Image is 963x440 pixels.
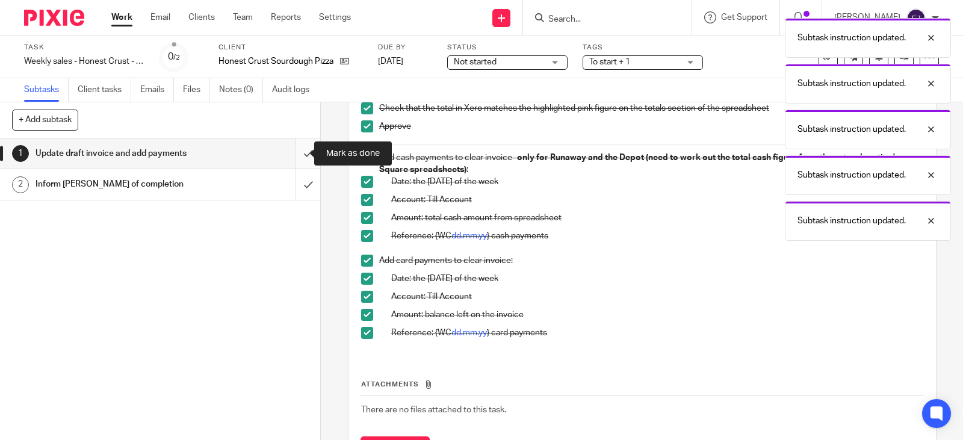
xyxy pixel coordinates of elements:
p: Subtask instruction updated. [797,123,906,135]
h1: Update draft invoice and add payments [36,144,201,163]
p: Amount: total cash amount from spreadsheet [391,212,923,224]
p: Subtask instruction updated. [797,169,906,181]
img: svg%3E [906,8,926,28]
p: Reference: {WC } card payments [391,327,923,339]
p: Reference: {WC } cash payments [391,230,923,242]
p: Account: Till Account [391,291,923,303]
a: Notes (0) [219,78,263,102]
div: 1 [12,145,29,162]
a: Audit logs [272,78,318,102]
p: Add card payments to clear invoice: [379,255,923,267]
p: Subtask instruction updated. [797,78,906,90]
div: Weekly sales - Honest Crust - week 41 [24,55,144,67]
a: Client tasks [78,78,131,102]
p: Date: the [DATE] of the week [391,273,923,285]
a: dd.mm.yy [451,329,487,337]
a: Work [111,11,132,23]
p: Subtask instruction updated. [797,215,906,227]
a: Reports [271,11,301,23]
label: Client [218,43,363,52]
label: Task [24,43,144,52]
h1: Inform [PERSON_NAME] of completion [36,175,201,193]
p: Approve [379,120,923,132]
p: Add cash payments to clear invoice - : [379,152,923,176]
a: Email [150,11,170,23]
button: + Add subtask [12,110,78,130]
span: Attachments [361,381,419,388]
label: Due by [378,43,432,52]
small: /2 [173,54,180,61]
img: Pixie [24,10,84,26]
p: Date: the [DATE] of the week [391,176,923,188]
span: There are no files attached to this task. [361,406,506,414]
p: Check that the total in Xero matches the highlighted pink figure on the totals section of the spr... [379,102,923,114]
div: 2 [12,176,29,193]
a: Subtasks [24,78,69,102]
a: Settings [319,11,351,23]
span: Not started [454,58,497,66]
p: Amount: balance left on the invoice [391,309,923,321]
a: Files [183,78,210,102]
a: Emails [140,78,174,102]
a: Team [233,11,253,23]
p: Honest Crust Sourdough Pizza Ltd [218,55,334,67]
strong: only for Runaway and the Depot (need to work out the total cash figure from these two location's ... [379,153,901,174]
p: Subtask instruction updated. [797,32,906,44]
div: 0 [168,50,180,64]
p: Account: Till Account [391,194,923,206]
a: Clients [188,11,215,23]
label: Status [447,43,568,52]
span: [DATE] [378,57,403,66]
a: dd.mm.yy [451,232,487,240]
